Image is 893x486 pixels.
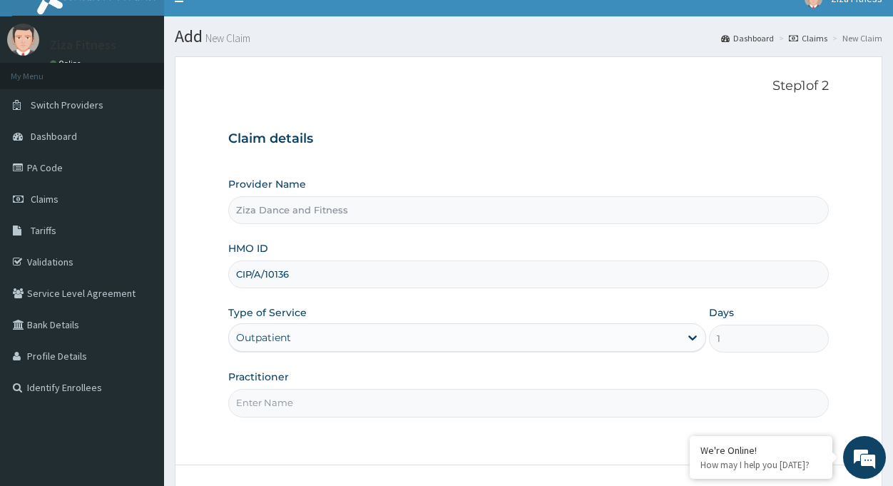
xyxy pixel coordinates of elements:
[228,177,306,191] label: Provider Name
[709,305,734,320] label: Days
[700,459,822,471] p: How may I help you today?
[228,370,289,384] label: Practitioner
[700,444,822,457] div: We're Online!
[789,32,827,44] a: Claims
[7,330,272,380] textarea: Type your message and hit 'Enter'
[175,27,882,46] h1: Add
[74,80,240,98] div: Chat with us now
[50,39,116,51] p: Ziza Fitness
[7,24,39,56] img: User Image
[31,193,58,206] span: Claims
[203,33,250,44] small: New Claim
[31,224,56,237] span: Tariffs
[721,32,774,44] a: Dashboard
[228,260,829,288] input: Enter HMO ID
[228,131,829,147] h3: Claim details
[829,32,882,44] li: New Claim
[228,305,307,320] label: Type of Service
[83,150,197,294] span: We're online!
[228,241,268,255] label: HMO ID
[31,98,103,111] span: Switch Providers
[228,79,829,94] p: Step 1 of 2
[234,7,268,41] div: Minimize live chat window
[31,130,77,143] span: Dashboard
[228,389,829,417] input: Enter Name
[26,71,58,107] img: d_794563401_company_1708531726252_794563401
[50,59,84,69] a: Online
